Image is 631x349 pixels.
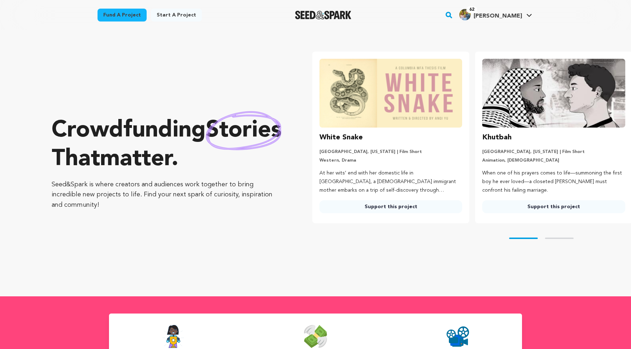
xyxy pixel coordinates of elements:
p: Animation, [DEMOGRAPHIC_DATA] [482,158,625,163]
img: Khutbah image [482,59,625,128]
img: White Snake image [319,59,462,128]
img: Seed&Spark Logo Dark Mode [295,11,351,19]
p: Western, Drama [319,158,462,163]
p: Seed&Spark is where creators and audiences work together to bring incredible new projects to life... [52,180,284,210]
a: Seed&Spark Homepage [295,11,351,19]
p: When one of his prayers comes to life—summoning the first boy he ever loved—a closeted [PERSON_NA... [482,169,625,195]
div: James W.'s Profile [459,9,522,20]
p: At her wits’ end with her domestic life in [GEOGRAPHIC_DATA], a [DEMOGRAPHIC_DATA] immigrant moth... [319,169,462,195]
h3: Khutbah [482,132,512,143]
span: 62 [466,6,477,13]
img: Seed&Spark Money Raised Icon [304,325,327,348]
span: [PERSON_NAME] [474,13,522,19]
img: de7a1d3ee720275e.jpg [459,9,471,20]
a: Support this project [319,200,462,213]
a: Fund a project [98,9,147,21]
a: James W.'s Profile [458,8,533,20]
a: Support this project [482,200,625,213]
p: [GEOGRAPHIC_DATA], [US_STATE] | Film Short [482,149,625,155]
p: [GEOGRAPHIC_DATA], [US_STATE] | Film Short [319,149,462,155]
a: Start a project [151,9,202,21]
h3: White Snake [319,132,363,143]
span: James W.'s Profile [458,8,533,23]
img: Seed&Spark Success Rate Icon [162,325,184,348]
img: hand sketched image [206,111,281,150]
img: Seed&Spark Projects Created Icon [446,325,469,348]
span: matter [100,148,171,171]
p: Crowdfunding that . [52,116,284,174]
